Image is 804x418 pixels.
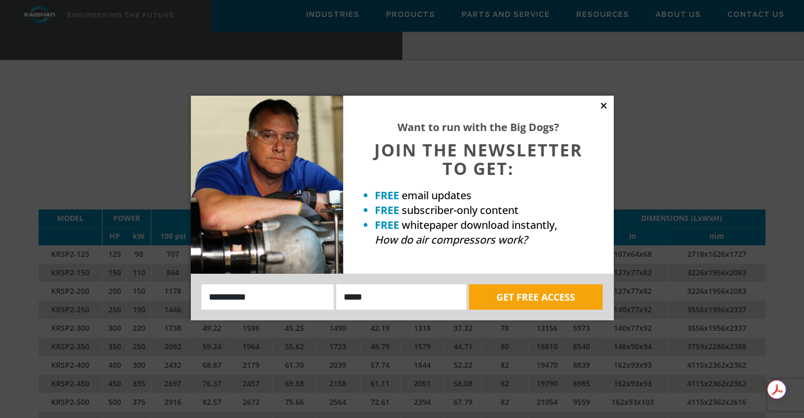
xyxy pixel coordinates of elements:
[402,188,472,202] span: email updates
[469,284,603,310] button: GET FREE ACCESS
[402,218,557,232] span: whitepaper download instantly,
[402,203,519,217] span: subscriber-only content
[375,218,399,232] strong: FREE
[599,101,608,110] button: Close
[336,284,466,310] input: Email
[375,188,399,202] strong: FREE
[375,203,399,217] strong: FREE
[398,120,559,134] strong: Want to run with the Big Dogs?
[374,138,583,180] span: JOIN THE NEWSLETTER TO GET:
[201,284,334,310] input: Name:
[375,233,528,247] em: How do air compressors work?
